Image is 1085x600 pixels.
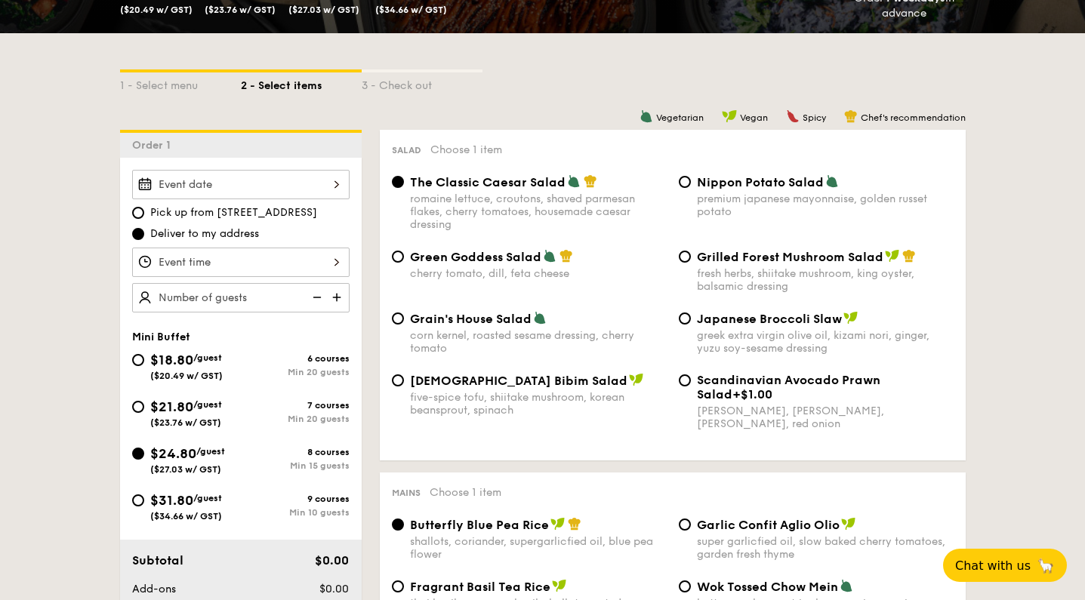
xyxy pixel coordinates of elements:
[205,5,276,15] span: ($23.76 w/ GST)
[132,494,144,506] input: $31.80/guest($34.66 w/ GST)9 coursesMin 10 guests
[132,228,144,240] input: Deliver to my address
[843,311,858,325] img: icon-vegan.f8ff3823.svg
[697,175,824,189] span: Nippon Potato Salad
[885,249,900,263] img: icon-vegan.f8ff3823.svg
[392,251,404,263] input: Green Goddess Saladcherry tomato, dill, feta cheese
[288,5,359,15] span: ($27.03 w/ GST)
[319,583,349,595] span: $0.00
[410,267,667,280] div: cherry tomato, dill, feta cheese
[132,283,350,312] input: Number of guests
[410,518,549,532] span: Butterfly Blue Pea Rice
[410,391,667,417] div: five-spice tofu, shiitake mushroom, korean beansprout, spinach
[150,511,222,522] span: ($34.66 w/ GST)
[193,399,222,410] span: /guest
[568,517,581,531] img: icon-chef-hat.a58ddaea.svg
[840,579,853,592] img: icon-vegetarian.fe4039eb.svg
[196,446,225,457] span: /guest
[679,312,691,325] input: Japanese Broccoli Slawgreek extra virgin olive oil, kizami nori, ginger, yuzu soy-sesame dressing
[803,112,826,123] span: Spicy
[132,354,144,366] input: $18.80/guest($20.49 w/ GST)6 coursesMin 20 guests
[241,367,350,377] div: Min 20 guests
[679,374,691,386] input: Scandinavian Avocado Prawn Salad+$1.00[PERSON_NAME], [PERSON_NAME], [PERSON_NAME], red onion
[552,579,567,592] img: icon-vegan.f8ff3823.svg
[679,580,691,592] input: Wok Tossed Chow Meinbutton mushroom, tricolour capsicum, cripsy egg noodle, kikkoman, super garli...
[120,72,241,94] div: 1 - Select menu
[241,72,362,94] div: 2 - Select items
[430,486,501,499] span: Choose 1 item
[697,405,954,430] div: [PERSON_NAME], [PERSON_NAME], [PERSON_NAME], red onion
[150,371,223,381] span: ($20.49 w/ GST)
[241,414,350,424] div: Min 20 guests
[861,112,966,123] span: Chef's recommendation
[679,251,691,263] input: Grilled Forest Mushroom Saladfresh herbs, shiitake mushroom, king oyster, balsamic dressing
[392,145,421,155] span: Salad
[697,535,954,561] div: super garlicfied oil, slow baked cherry tomatoes, garden fresh thyme
[410,175,566,189] span: The Classic Caesar Salad
[697,312,842,326] span: Japanese Broccoli Slaw
[697,580,838,594] span: Wok Tossed Chow Mein
[375,5,447,15] span: ($34.66 w/ GST)
[150,417,221,428] span: ($23.76 w/ GST)
[410,329,667,355] div: corn kernel, roasted sesame dressing, cherry tomato
[697,250,883,264] span: Grilled Forest Mushroom Salad
[629,373,644,386] img: icon-vegan.f8ff3823.svg
[150,464,221,475] span: ($27.03 w/ GST)
[315,553,349,568] span: $0.00
[567,174,581,188] img: icon-vegetarian.fe4039eb.svg
[697,192,954,218] div: premium japanese mayonnaise, golden russet potato
[241,460,350,471] div: Min 15 guests
[640,109,653,123] img: icon-vegetarian.fe4039eb.svg
[241,507,350,518] div: Min 10 guests
[392,374,404,386] input: [DEMOGRAPHIC_DATA] Bibim Saladfive-spice tofu, shiitake mushroom, korean beansprout, spinach
[241,447,350,457] div: 8 courses
[241,400,350,411] div: 7 courses
[193,493,222,503] span: /guest
[955,558,1031,573] span: Chat with us
[732,387,772,402] span: +$1.00
[132,401,144,413] input: $21.80/guest($23.76 w/ GST)7 coursesMin 20 guests
[656,112,704,123] span: Vegetarian
[740,112,768,123] span: Vegan
[132,248,350,277] input: Event time
[132,448,144,460] input: $24.80/guest($27.03 w/ GST)8 coursesMin 15 guests
[410,192,667,231] div: romaine lettuce, croutons, shaved parmesan flakes, cherry tomatoes, housemade caesar dressing
[550,517,566,531] img: icon-vegan.f8ff3823.svg
[132,139,177,152] span: Order 1
[392,176,404,188] input: The Classic Caesar Saladromaine lettuce, croutons, shaved parmesan flakes, cherry tomatoes, house...
[193,352,222,363] span: /guest
[150,398,193,415] span: $21.80
[943,549,1067,582] button: Chat with us🦙
[132,583,176,595] span: Add-ons
[679,518,691,531] input: Garlic Confit Aglio Oliosuper garlicfied oil, slow baked cherry tomatoes, garden fresh thyme
[392,518,404,531] input: Butterfly Blue Pea Riceshallots, coriander, supergarlicfied oil, blue pea flower
[304,283,327,312] img: icon-reduce.1d2dbef1.svg
[697,329,954,355] div: greek extra virgin olive oil, kizami nori, ginger, yuzu soy-sesame dressing
[241,494,350,504] div: 9 courses
[150,352,193,368] span: $18.80
[120,5,193,15] span: ($20.49 w/ GST)
[410,312,532,326] span: Grain's House Salad
[150,492,193,509] span: $31.80
[410,535,667,561] div: shallots, coriander, supergarlicfied oil, blue pea flower
[392,580,404,592] input: Fragrant Basil Tea Ricethai basil, european basil, shallot scented sesame oil, barley multigrain ...
[132,170,350,199] input: Event date
[362,72,482,94] div: 3 - Check out
[132,207,144,219] input: Pick up from [STREET_ADDRESS]
[392,488,421,498] span: Mains
[410,374,627,388] span: [DEMOGRAPHIC_DATA] Bibim Salad
[241,353,350,364] div: 6 courses
[132,553,183,568] span: Subtotal
[902,249,916,263] img: icon-chef-hat.a58ddaea.svg
[327,283,350,312] img: icon-add.58712e84.svg
[410,580,550,594] span: Fragrant Basil Tea Rice
[697,518,840,532] span: Garlic Confit Aglio Olio
[410,250,541,264] span: Green Goddess Salad
[533,311,547,325] img: icon-vegetarian.fe4039eb.svg
[697,373,880,402] span: Scandinavian Avocado Prawn Salad
[150,205,317,220] span: Pick up from [STREET_ADDRESS]
[844,109,858,123] img: icon-chef-hat.a58ddaea.svg
[392,312,404,325] input: Grain's House Saladcorn kernel, roasted sesame dressing, cherry tomato
[559,249,573,263] img: icon-chef-hat.a58ddaea.svg
[697,267,954,293] div: fresh herbs, shiitake mushroom, king oyster, balsamic dressing
[150,445,196,462] span: $24.80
